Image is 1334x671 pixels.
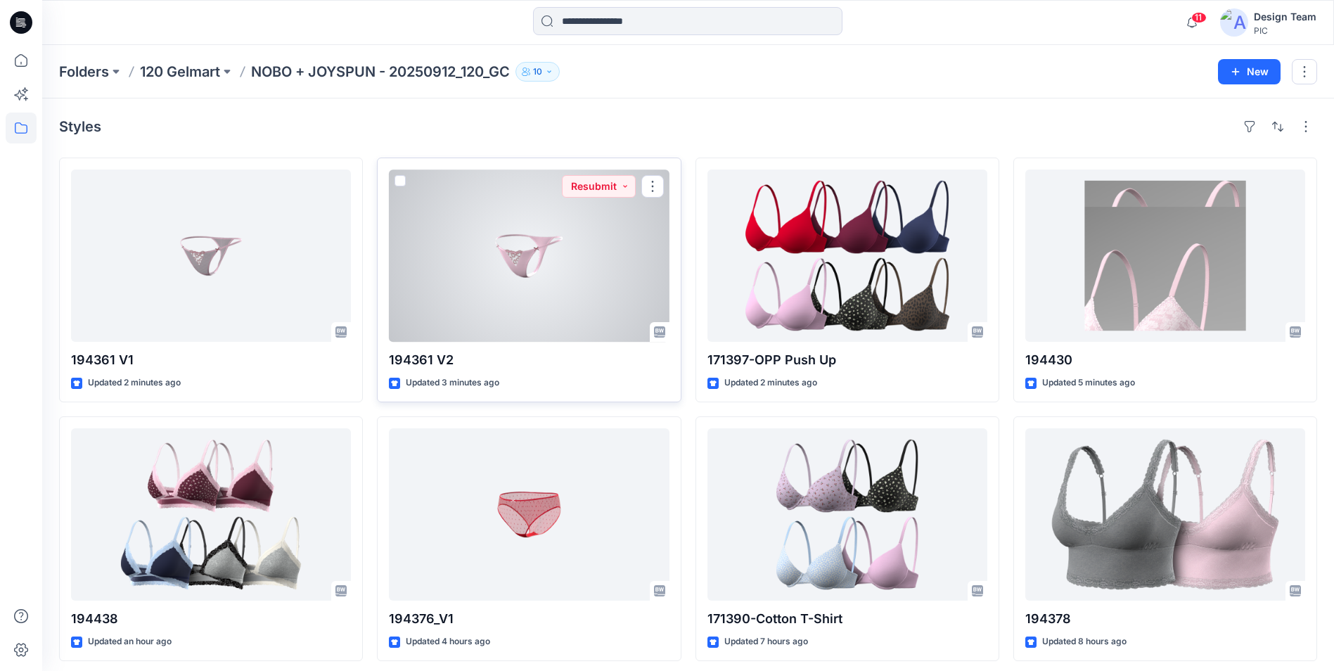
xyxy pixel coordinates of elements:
a: 194430 [1025,170,1305,342]
a: 194378 [1025,428,1305,601]
p: 194376_V1 [389,609,669,629]
p: Updated 3 minutes ago [406,376,499,390]
p: 10 [533,64,542,79]
p: NOBO + JOYSPUN - 20250912_120_GC [251,62,510,82]
p: Updated 2 minutes ago [88,376,181,390]
p: 194430 [1025,350,1305,370]
a: 171390-Cotton T-Shirt [707,428,987,601]
p: 194361 V2 [389,350,669,370]
p: 171390-Cotton T-Shirt [707,609,987,629]
div: PIC [1254,25,1316,36]
p: 194361 V1 [71,350,351,370]
span: 11 [1191,12,1207,23]
p: Updated an hour ago [88,634,172,649]
a: 120 Gelmart [140,62,220,82]
p: 171397-OPP Push Up [707,350,987,370]
p: 194378 [1025,609,1305,629]
button: 10 [515,62,560,82]
a: Folders [59,62,109,82]
a: 171397-OPP Push Up [707,170,987,342]
p: Updated 2 minutes ago [724,376,817,390]
a: 194361 V1 [71,170,351,342]
button: New [1218,59,1281,84]
a: 194376_V1 [389,428,669,601]
div: Design Team [1254,8,1316,25]
p: Updated 4 hours ago [406,634,490,649]
p: Updated 7 hours ago [724,634,808,649]
p: 194438 [71,609,351,629]
a: 194361 V2 [389,170,669,342]
a: 194438 [71,428,351,601]
img: avatar [1220,8,1248,37]
h4: Styles [59,118,101,135]
p: Updated 5 minutes ago [1042,376,1135,390]
p: Updated 8 hours ago [1042,634,1127,649]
